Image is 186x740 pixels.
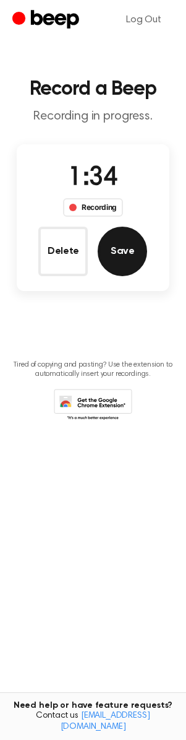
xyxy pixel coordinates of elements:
button: Delete Audio Record [38,227,88,276]
span: 1:34 [68,165,117,191]
span: Contact us [7,711,179,733]
a: Beep [12,8,82,32]
div: Recording [63,198,123,217]
a: [EMAIL_ADDRESS][DOMAIN_NAME] [61,712,150,731]
button: Save Audio Record [98,227,147,276]
p: Tired of copying and pasting? Use the extension to automatically insert your recordings. [10,360,176,379]
a: Log Out [114,5,174,35]
h1: Record a Beep [10,79,176,99]
p: Recording in progress. [10,109,176,124]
